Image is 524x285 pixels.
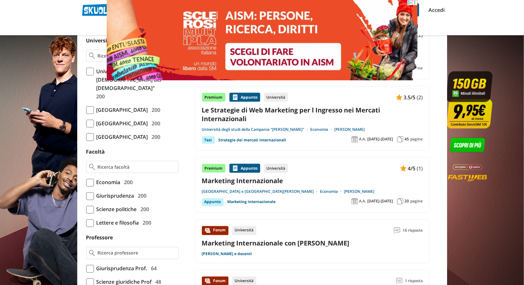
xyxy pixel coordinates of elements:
[94,264,147,273] span: Giurisprudenza Prof.
[397,198,403,205] img: Pagine
[94,178,121,187] span: Economia
[335,127,365,132] a: [PERSON_NAME]
[405,199,409,204] span: 20
[229,164,260,173] div: Appunto
[404,93,416,102] span: 3.5/5
[202,136,215,144] div: Tesi
[86,234,113,241] label: Professore
[202,239,350,248] a: Marketing Internazionale con [PERSON_NAME]
[86,37,113,44] label: Università
[202,198,224,206] div: Appunto
[97,164,175,170] input: Ricerca facoltà
[405,137,409,142] span: 45
[204,278,211,284] img: Forum contenuto
[149,106,161,114] span: 200
[94,106,148,114] span: [GEOGRAPHIC_DATA]
[352,198,358,205] img: Anno accademico
[396,94,403,101] img: Appunti contenuto
[138,205,149,214] span: 200
[94,133,148,141] span: [GEOGRAPHIC_DATA]
[359,199,366,204] span: A.A.
[352,136,358,143] img: Anno accademico
[94,192,134,200] span: Giurisprudenza
[417,164,423,173] span: (1)
[344,189,375,194] a: [PERSON_NAME]
[89,53,95,59] img: Ricerca universita
[202,226,229,235] div: Forum
[140,219,152,227] span: 200
[417,93,423,102] span: (2)
[411,199,423,204] span: pagine
[311,127,335,132] a: Economia
[94,92,105,101] span: 200
[94,219,139,227] span: Lettere e filosofia
[359,137,366,142] span: A.A.
[394,227,400,234] img: Commenti lettura
[149,119,161,128] span: 200
[94,205,137,214] span: Scienze politiche
[202,177,423,185] a: Marketing Internazionale
[219,136,287,144] a: Strategie dei mercati internazionali
[228,198,276,206] a: Marketing internazionale
[202,252,252,257] a: [PERSON_NAME] e docenti
[97,250,175,256] input: Ricerca professore
[86,148,105,155] label: Facoltà
[149,264,157,273] span: 64
[368,137,393,142] span: [DATE]-[DATE]
[202,106,423,123] a: Le Strategie di Web Marketing per l Ingresso nei Mercati Internazionali
[229,93,260,102] div: Appunto
[204,227,211,234] img: Forum contenuto
[232,226,256,235] div: Università
[408,164,416,173] span: 4/5
[396,278,403,284] img: Commenti lettura
[136,192,147,200] span: 200
[94,119,148,128] span: [GEOGRAPHIC_DATA]
[94,67,179,92] span: Università [DEMOGRAPHIC_DATA] del "[DEMOGRAPHIC_DATA]"
[264,93,288,102] div: Università
[411,137,423,142] span: pagine
[122,178,133,187] span: 200
[89,164,95,170] img: Ricerca facoltà
[320,189,344,194] a: Economia
[429,3,442,17] a: Accedi
[89,250,95,256] img: Ricerca professore
[232,165,238,172] img: Appunti contenuto
[368,199,393,204] span: [DATE]-[DATE]
[403,226,423,235] span: 16 risposte
[232,94,238,101] img: Appunti contenuto
[202,164,226,173] div: Premium
[264,164,288,173] div: Università
[202,127,311,132] a: Università degli studi della Campania "[PERSON_NAME]"
[400,165,407,172] img: Appunti contenuto
[202,189,320,194] a: [GEOGRAPHIC_DATA] e [GEOGRAPHIC_DATA][PERSON_NAME]
[202,93,226,102] div: Premium
[149,133,161,141] span: 200
[397,136,403,143] img: Pagine
[97,53,175,59] input: Ricerca universita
